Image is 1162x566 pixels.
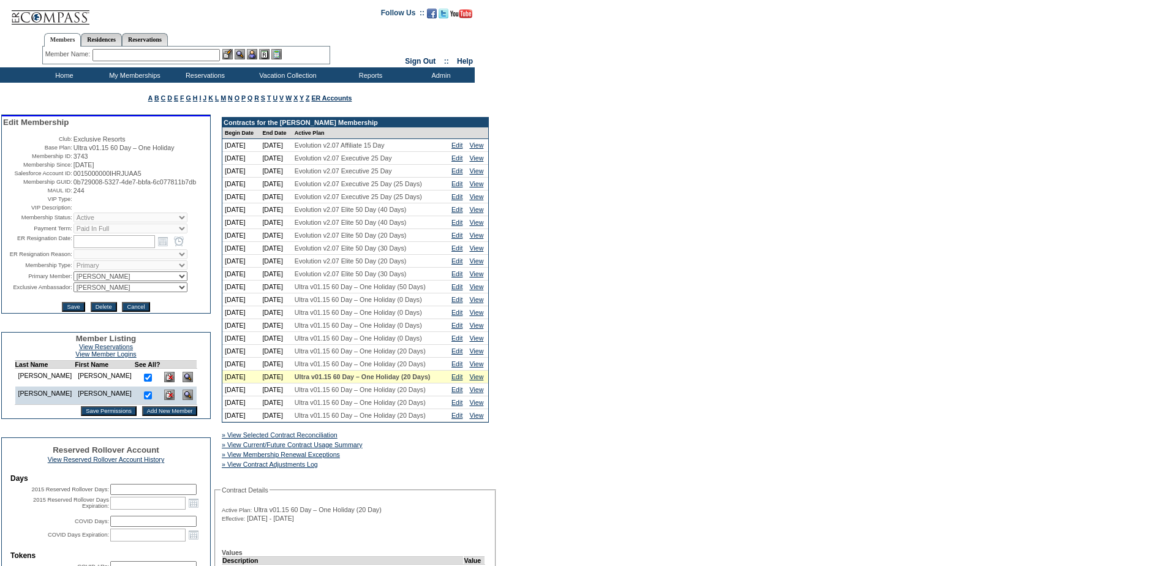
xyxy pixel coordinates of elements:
[193,94,198,102] a: H
[208,94,213,102] a: K
[295,322,422,329] span: Ultra v01.15 60 Day – One Holiday (0 Days)
[260,345,292,358] td: [DATE]
[260,293,292,306] td: [DATE]
[260,371,292,383] td: [DATE]
[260,409,292,422] td: [DATE]
[469,347,483,355] a: View
[142,406,198,416] input: Add New Member
[260,178,292,191] td: [DATE]
[222,383,260,396] td: [DATE]
[168,67,239,83] td: Reservations
[53,445,159,455] span: Reserved Rollover Account
[75,369,135,387] td: [PERSON_NAME]
[222,441,363,448] a: » View Current/Future Contract Usage Summary
[222,281,260,293] td: [DATE]
[3,260,72,270] td: Membership Type:
[451,232,462,239] a: Edit
[228,94,233,102] a: N
[334,67,404,83] td: Reports
[203,94,206,102] a: J
[451,167,462,175] a: Edit
[75,387,135,405] td: [PERSON_NAME]
[439,9,448,18] img: Follow us on Twitter
[295,309,422,316] span: Ultra v01.15 60 Day – One Holiday (0 Days)
[260,396,292,409] td: [DATE]
[469,167,483,175] a: View
[427,9,437,18] img: Become our fan on Facebook
[260,281,292,293] td: [DATE]
[469,334,483,342] a: View
[3,204,72,211] td: VIP Description:
[469,322,483,329] a: View
[295,244,406,252] span: Evolution v2.07 Elite 50 Day (30 Days)
[469,206,483,213] a: View
[451,141,462,149] a: Edit
[451,193,462,200] a: Edit
[260,127,292,139] td: End Date
[295,399,426,406] span: Ultra v01.15 60 Day – One Holiday (20 Days)
[267,94,271,102] a: T
[187,496,200,510] a: Open the calendar popup.
[295,373,431,380] span: Ultra v01.15 60 Day – One Holiday (20 Days)
[451,360,462,368] a: Edit
[74,178,196,186] span: 0b729008-5327-4de7-bbfa-6c077811b7db
[259,49,270,59] img: Reservations
[74,153,88,160] span: 3743
[427,12,437,20] a: Become our fan on Facebook
[222,229,260,242] td: [DATE]
[306,94,310,102] a: Z
[273,94,277,102] a: U
[271,49,282,59] img: b_calculator.gif
[469,180,483,187] a: View
[260,229,292,242] td: [DATE]
[469,219,483,226] a: View
[260,242,292,255] td: [DATE]
[295,232,406,239] span: Evolution v2.07 Elite 50 Day (20 Days)
[222,118,488,127] td: Contracts for the [PERSON_NAME] Membership
[222,556,464,564] td: Description
[74,187,85,194] span: 244
[75,361,135,369] td: First Name
[222,409,260,422] td: [DATE]
[241,94,246,102] a: P
[74,170,141,177] span: 0015000000IHRJUAA5
[469,244,483,252] a: View
[222,319,260,332] td: [DATE]
[222,461,318,468] a: » View Contract Adjustments Log
[3,118,69,127] span: Edit Membership
[3,153,72,160] td: Membership ID:
[404,67,475,83] td: Admin
[469,386,483,393] a: View
[295,154,392,162] span: Evolution v2.07 Executive 25 Day
[75,350,136,358] a: View Member Logins
[10,551,202,560] td: Tokens
[295,270,406,277] span: Evolution v2.07 Elite 50 Day (30 Days)
[300,94,304,102] a: Y
[15,361,75,369] td: Last Name
[260,255,292,268] td: [DATE]
[469,193,483,200] a: View
[464,556,485,564] td: Value
[222,191,260,203] td: [DATE]
[135,361,160,369] td: See All?
[260,216,292,229] td: [DATE]
[183,372,193,382] img: View Dashboard
[261,94,265,102] a: S
[295,347,426,355] span: Ultra v01.15 60 Day – One Holiday (20 Days)
[295,193,422,200] span: Evolution v2.07 Executive 25 Day (25 Days)
[28,67,98,83] td: Home
[222,507,252,514] span: Active Plan:
[235,49,245,59] img: View
[451,322,462,329] a: Edit
[451,296,462,303] a: Edit
[295,334,422,342] span: Ultra v01.15 60 Day – One Holiday (0 Days)
[295,360,426,368] span: Ultra v01.15 60 Day – One Holiday (20 Days)
[45,49,92,59] div: Member Name:
[44,33,81,47] a: Members
[222,255,260,268] td: [DATE]
[221,94,226,102] a: M
[222,49,233,59] img: b_edit.gif
[3,224,72,233] td: Payment Term:
[451,412,462,419] a: Edit
[451,283,462,290] a: Edit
